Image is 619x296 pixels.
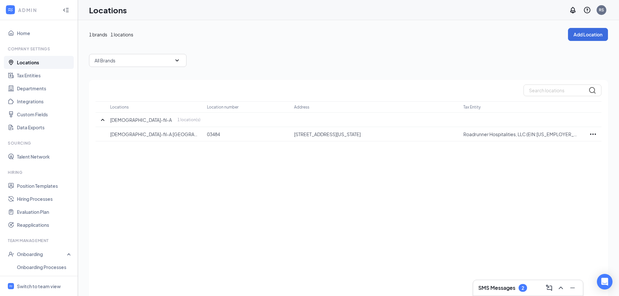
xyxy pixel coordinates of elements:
[17,283,61,290] div: Switch to team view
[478,284,515,291] h3: SMS Messages
[17,150,72,163] a: Talent Network
[110,131,200,137] p: [DEMOGRAPHIC_DATA]-fil-A [GEOGRAPHIC_DATA] – [US_STATE][GEOGRAPHIC_DATA]
[110,31,133,38] span: 1 locations
[17,218,72,231] a: Reapplications
[17,179,72,192] a: Position Templates
[8,46,71,52] div: Company Settings
[569,6,577,14] svg: Notifications
[7,6,14,13] svg: WorkstreamLogo
[89,5,127,16] h1: Locations
[99,116,107,124] svg: SmallChevronUp
[599,7,604,13] div: RS
[18,7,57,13] div: ADMIN
[556,283,566,293] button: ChevronUp
[17,27,72,40] a: Home
[294,131,457,137] p: [STREET_ADDRESS][US_STATE]
[110,117,172,123] p: [DEMOGRAPHIC_DATA]-fil-A
[557,284,565,292] svg: ChevronUp
[173,57,181,64] svg: SmallChevronDown
[583,6,591,14] svg: QuestionInfo
[567,283,578,293] button: Minimize
[17,251,67,257] div: Onboarding
[17,108,72,121] a: Custom Fields
[597,274,613,290] div: Open Intercom Messenger
[9,284,13,288] svg: WorkstreamLogo
[89,31,107,38] span: 1 brands
[17,56,72,69] a: Locations
[63,7,69,13] svg: Collapse
[110,104,129,110] p: Locations
[17,95,72,108] a: Integrations
[17,121,72,134] a: Data Exports
[8,170,71,175] div: Hiring
[177,117,200,122] p: 1 location(s)
[589,130,597,138] svg: Ellipses
[8,251,14,257] svg: UserCheck
[294,104,309,110] p: Address
[463,131,578,137] p: Roadrunner Hospitalities, LLC (EIN:[US_EMPLOYER_IDENTIFICATION_NUMBER])
[17,69,72,82] a: Tax Entities
[8,140,71,146] div: Sourcing
[207,104,239,110] p: Location number
[17,261,72,274] a: Onboarding Processes
[207,131,288,137] p: 03484
[545,284,553,292] svg: ComposeMessage
[463,104,481,110] p: Tax Entity
[17,205,72,218] a: Evaluation Plan
[569,284,576,292] svg: Minimize
[588,86,596,94] svg: MagnifyingGlass
[17,82,72,95] a: Departments
[544,283,554,293] button: ComposeMessage
[523,84,601,96] input: Search locations
[522,285,524,291] div: 2
[95,57,115,64] p: All Brands
[8,238,71,243] div: Team Management
[17,192,72,205] a: Hiring Processes
[568,28,608,41] button: Add Location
